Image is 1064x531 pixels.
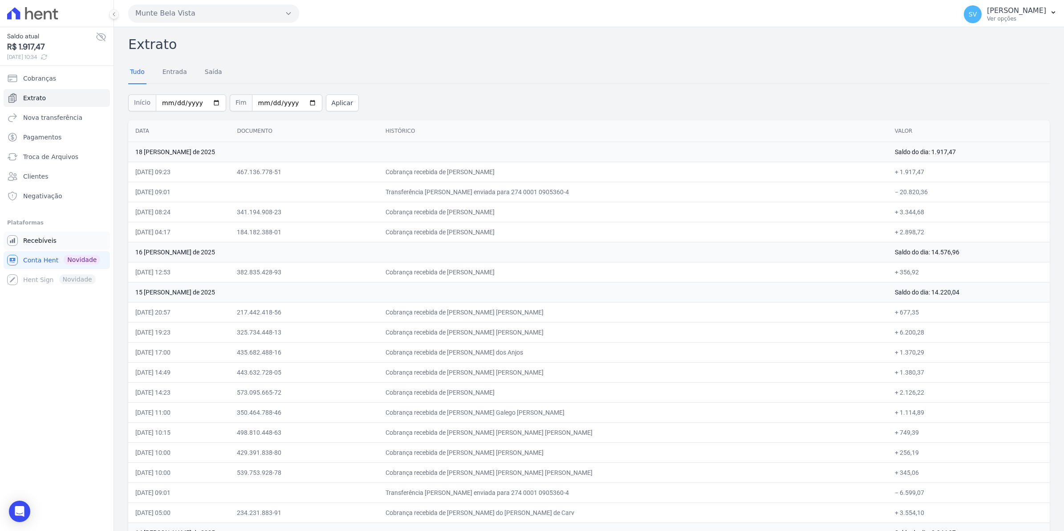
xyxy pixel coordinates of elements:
[128,442,230,462] td: [DATE] 10:00
[888,382,1050,402] td: + 2.126,22
[128,262,230,282] td: [DATE] 12:53
[888,242,1050,262] td: Saldo do dia: 14.576,96
[23,74,56,83] span: Cobranças
[378,120,888,142] th: Histórico
[378,262,888,282] td: Cobrança recebida de [PERSON_NAME]
[378,462,888,482] td: Cobrança recebida de [PERSON_NAME] [PERSON_NAME] [PERSON_NAME]
[230,502,378,523] td: 234.231.883-91
[4,148,110,166] a: Troca de Arquivos
[888,162,1050,182] td: + 1.917,47
[64,255,100,265] span: Novidade
[128,302,230,322] td: [DATE] 20:57
[4,128,110,146] a: Pagamentos
[128,142,888,162] td: 18 [PERSON_NAME] de 2025
[7,41,96,53] span: R$ 1.917,47
[230,342,378,362] td: 435.682.488-16
[378,162,888,182] td: Cobrança recebida de [PERSON_NAME]
[888,502,1050,523] td: + 3.554,10
[378,302,888,322] td: Cobrança recebida de [PERSON_NAME] [PERSON_NAME]
[987,6,1046,15] p: [PERSON_NAME]
[230,462,378,482] td: 539.753.928-78
[230,202,378,222] td: 341.194.908-23
[957,2,1064,27] button: SV [PERSON_NAME] Ver opções
[128,34,1050,54] h2: Extrato
[230,222,378,242] td: 184.182.388-01
[230,382,378,402] td: 573.095.665-72
[9,501,30,522] div: Open Intercom Messenger
[4,187,110,205] a: Negativação
[128,61,146,84] a: Tudo
[378,342,888,362] td: Cobrança recebida de [PERSON_NAME] dos Anjos
[888,342,1050,362] td: + 1.370,29
[128,462,230,482] td: [DATE] 10:00
[888,402,1050,422] td: + 1.114,89
[888,462,1050,482] td: + 345,06
[7,53,96,61] span: [DATE] 10:34
[128,182,230,202] td: [DATE] 09:01
[326,94,359,111] button: Aplicar
[230,302,378,322] td: 217.442.418-56
[128,382,230,402] td: [DATE] 14:23
[23,256,58,265] span: Conta Hent
[378,422,888,442] td: Cobrança recebida de [PERSON_NAME] [PERSON_NAME] [PERSON_NAME]
[4,251,110,269] a: Conta Hent Novidade
[378,482,888,502] td: Transferência [PERSON_NAME] enviada para 274 0001 0905360-4
[888,222,1050,242] td: + 2.898,72
[378,382,888,402] td: Cobrança recebida de [PERSON_NAME]
[23,113,82,122] span: Nova transferência
[888,482,1050,502] td: − 6.599,07
[888,262,1050,282] td: + 356,92
[230,162,378,182] td: 467.136.778-51
[23,152,78,161] span: Troca de Arquivos
[128,482,230,502] td: [DATE] 09:01
[4,109,110,127] a: Nova transferência
[230,362,378,382] td: 443.632.728-05
[128,402,230,422] td: [DATE] 11:00
[23,236,57,245] span: Recebíveis
[378,322,888,342] td: Cobrança recebida de [PERSON_NAME] [PERSON_NAME]
[888,302,1050,322] td: + 677,35
[888,202,1050,222] td: + 3.344,68
[378,502,888,523] td: Cobrança recebida de [PERSON_NAME] do [PERSON_NAME] de Carv
[888,182,1050,202] td: − 20.820,36
[128,362,230,382] td: [DATE] 14:49
[230,422,378,442] td: 498.810.448-63
[203,61,224,84] a: Saída
[230,94,252,111] span: Fim
[128,242,888,262] td: 16 [PERSON_NAME] de 2025
[888,322,1050,342] td: + 6.200,28
[128,222,230,242] td: [DATE] 04:17
[378,182,888,202] td: Transferência [PERSON_NAME] enviada para 274 0001 0905360-4
[23,172,48,181] span: Clientes
[7,69,106,289] nav: Sidebar
[230,322,378,342] td: 325.734.448-13
[378,442,888,462] td: Cobrança recebida de [PERSON_NAME] [PERSON_NAME]
[4,232,110,249] a: Recebíveis
[888,362,1050,382] td: + 1.380,37
[161,61,189,84] a: Entrada
[230,262,378,282] td: 382.835.428-93
[7,32,96,41] span: Saldo atual
[128,322,230,342] td: [DATE] 19:23
[128,162,230,182] td: [DATE] 09:23
[4,69,110,87] a: Cobranças
[378,202,888,222] td: Cobrança recebida de [PERSON_NAME]
[230,402,378,422] td: 350.464.788-46
[969,11,977,17] span: SV
[378,402,888,422] td: Cobrança recebida de [PERSON_NAME] Galego [PERSON_NAME]
[888,120,1050,142] th: Valor
[23,133,61,142] span: Pagamentos
[4,167,110,185] a: Clientes
[128,282,888,302] td: 15 [PERSON_NAME] de 2025
[4,89,110,107] a: Extrato
[128,202,230,222] td: [DATE] 08:24
[128,4,299,22] button: Munte Bela Vista
[378,362,888,382] td: Cobrança recebida de [PERSON_NAME] [PERSON_NAME]
[128,422,230,442] td: [DATE] 10:15
[888,142,1050,162] td: Saldo do dia: 1.917,47
[230,442,378,462] td: 429.391.838-80
[128,342,230,362] td: [DATE] 17:00
[378,222,888,242] td: Cobrança recebida de [PERSON_NAME]
[7,217,106,228] div: Plataformas
[888,442,1050,462] td: + 256,19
